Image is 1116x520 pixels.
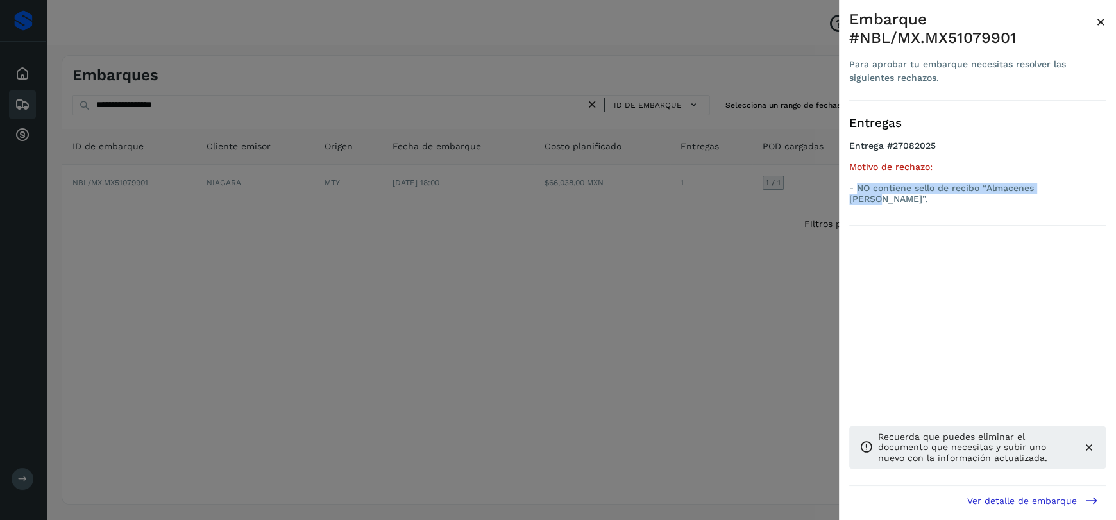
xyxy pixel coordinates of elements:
button: Ver detalle de embarque [960,486,1106,515]
p: Recuerda que puedes eliminar el documento que necesitas y subir uno nuevo con la información actu... [878,432,1072,464]
h5: Motivo de rechazo: [849,162,1106,172]
h3: Entregas [849,116,1106,131]
span: × [1096,13,1106,31]
div: Para aprobar tu embarque necesitas resolver las siguientes rechazos. [849,58,1096,85]
button: Close [1096,10,1106,33]
span: Ver detalle de embarque [967,496,1077,505]
p: - NO contiene sello de recibo “Almacenes [PERSON_NAME]”. [849,183,1106,205]
div: Embarque #NBL/MX.MX51079901 [849,10,1096,47]
h4: Entrega #27082025 [849,140,1106,162]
